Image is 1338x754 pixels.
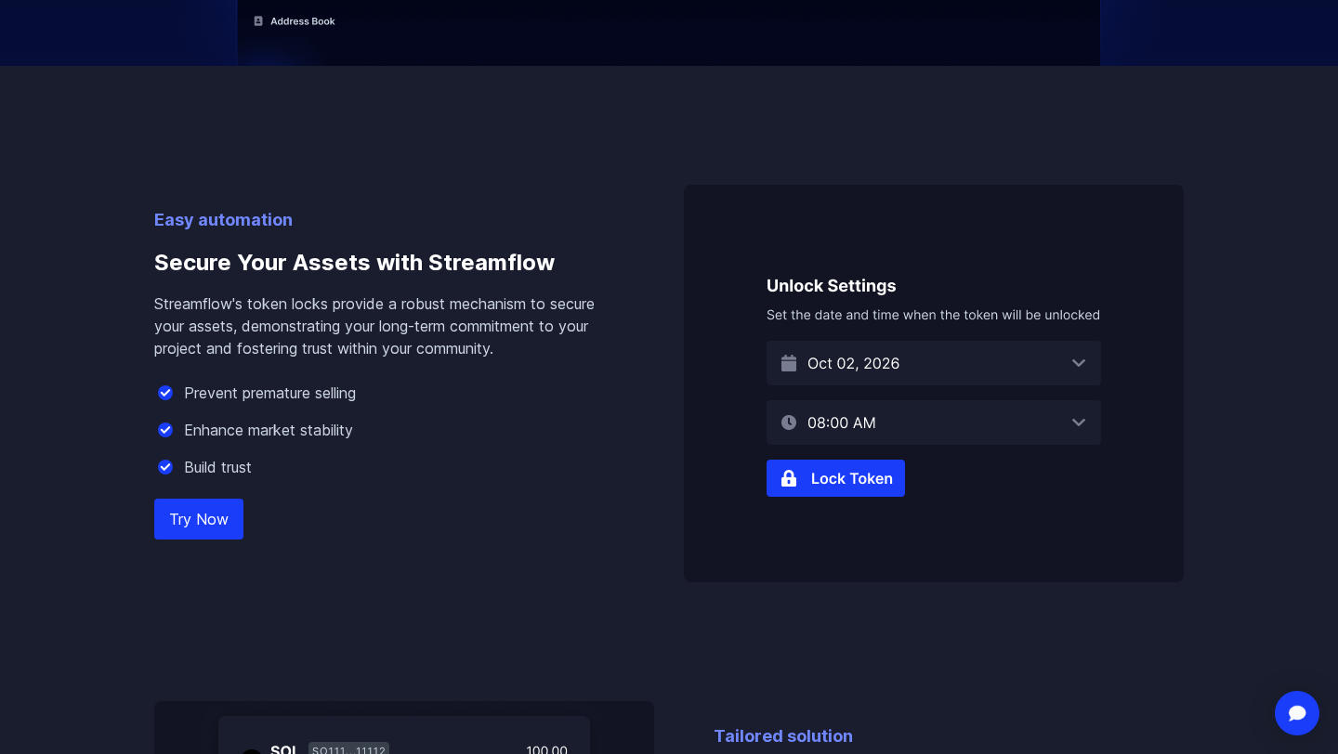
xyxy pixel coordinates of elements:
[154,207,624,233] p: Easy automation
[184,456,252,478] p: Build trust
[714,723,1184,749] p: Tailored solution
[154,292,624,359] p: Streamflow's token locks provide a robust mechanism to secure your assets, demonstrating your lon...
[1275,691,1319,735] div: Open Intercom Messenger
[184,419,353,441] p: Enhance market stability
[184,382,356,404] p: Prevent premature selling
[154,499,243,539] a: Try Now
[684,185,1184,582] img: Secure Your Assets with Streamflow
[154,233,624,292] h3: Secure Your Assets with Streamflow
